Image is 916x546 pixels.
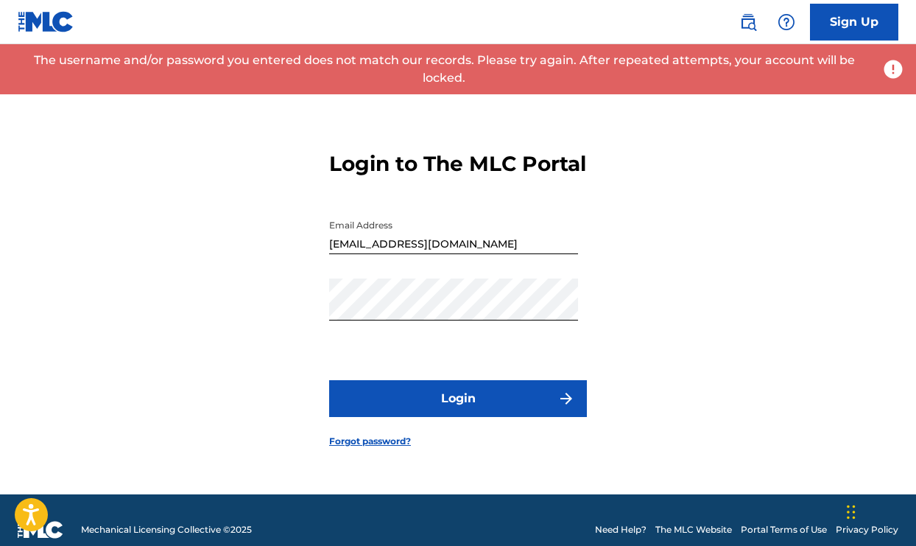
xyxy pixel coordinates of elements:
span: Mechanical Licensing Collective © 2025 [81,523,252,536]
img: MLC Logo [18,11,74,32]
div: Help [772,7,801,37]
iframe: Chat Widget [842,475,916,546]
a: Need Help? [595,523,647,536]
img: search [739,13,757,31]
button: Login [329,380,587,417]
a: Public Search [733,7,763,37]
img: f7272a7cc735f4ea7f67.svg [557,390,575,407]
a: Forgot password? [329,435,411,448]
h3: Login to The MLC Portal [329,151,586,177]
img: logo [18,521,63,539]
p: The username and/or password you entered does not match our records. Please try again. After repe... [12,52,876,87]
a: Portal Terms of Use [741,523,827,536]
img: error [882,58,904,80]
a: Sign Up [810,4,898,41]
a: Privacy Policy [836,523,898,536]
a: The MLC Website [655,523,732,536]
img: help [778,13,795,31]
div: Drag [847,490,856,534]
